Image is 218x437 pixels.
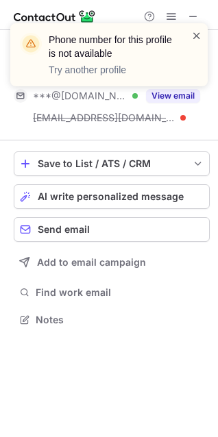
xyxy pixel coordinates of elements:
[14,250,210,275] button: Add to email campaign
[49,63,175,77] p: Try another profile
[14,184,210,209] button: AI write personalized message
[38,191,184,202] span: AI write personalized message
[20,33,42,55] img: warning
[14,151,210,176] button: save-profile-one-click
[36,314,204,326] span: Notes
[14,8,96,25] img: ContactOut v5.3.10
[38,158,186,169] div: Save to List / ATS / CRM
[36,286,204,299] span: Find work email
[14,217,210,242] button: Send email
[14,283,210,302] button: Find work email
[49,33,175,60] header: Phone number for this profile is not available
[37,257,146,268] span: Add to email campaign
[38,224,90,235] span: Send email
[14,310,210,329] button: Notes
[33,112,175,124] span: [EMAIL_ADDRESS][DOMAIN_NAME]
